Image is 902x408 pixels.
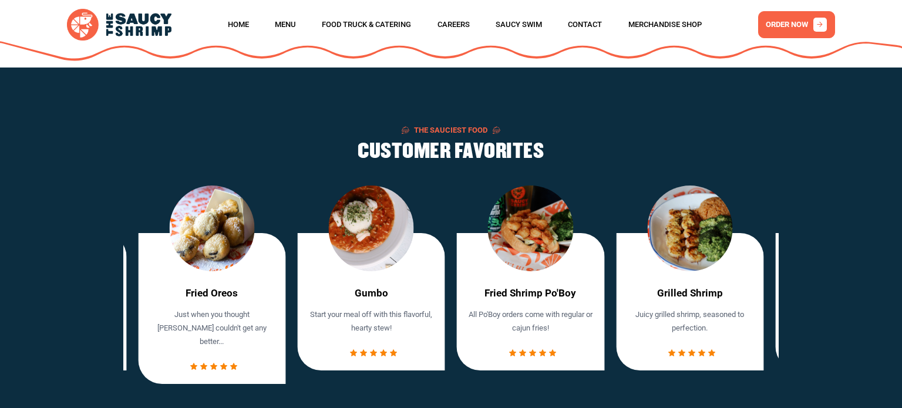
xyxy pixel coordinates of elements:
[496,2,542,47] a: Saucy Swim
[626,308,753,335] p: Juicy grilled shrimp, seasoned to perfection.
[647,186,732,271] img: food Image
[138,186,285,384] div: 3 / 7
[414,126,487,134] span: The Sauciest Food
[437,2,470,47] a: Careers
[275,2,296,47] a: Menu
[657,286,723,301] a: Grilled Shrimp
[322,2,411,47] a: Food Truck & Catering
[628,2,702,47] a: Merchandise Shop
[148,308,275,348] p: Just when you thought [PERSON_NAME] couldn't get any better...
[228,2,249,47] a: Home
[568,2,602,47] a: Contact
[758,11,835,38] a: ORDER NOW
[169,186,254,271] img: food Image
[67,9,171,41] img: logo
[616,186,763,370] div: 6 / 7
[329,186,414,271] img: food Image
[484,286,576,301] a: Fried Shrimp Po'Boy
[457,186,604,370] div: 5 / 7
[358,140,544,163] h2: CUSTOMER FAVORITES
[355,286,388,301] a: Gumbo
[186,286,238,301] a: Fried Oreos
[308,308,435,335] p: Start your meal off with this flavorful, hearty stew!
[298,186,445,370] div: 4 / 7
[488,186,573,271] img: food Image
[467,308,594,335] p: All Po'Boy orders come with regular or cajun fries!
